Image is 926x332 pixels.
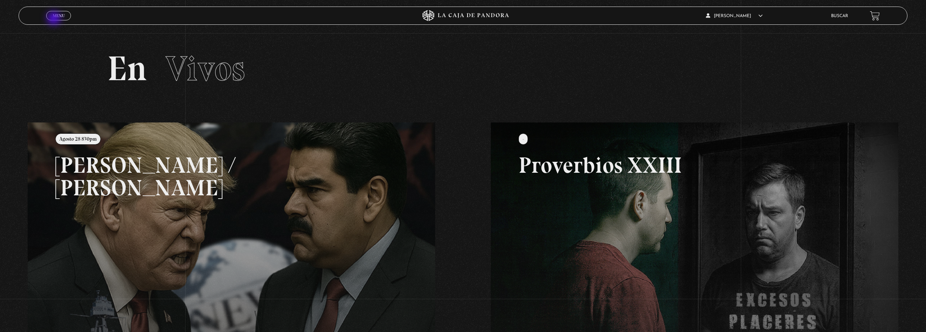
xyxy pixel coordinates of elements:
a: View your shopping cart [870,11,880,21]
span: Cerrar [50,20,67,25]
span: Vivos [166,48,245,89]
a: Buscar [831,14,848,18]
span: Menu [53,13,65,18]
span: [PERSON_NAME] [706,14,763,18]
h2: En [107,51,819,86]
